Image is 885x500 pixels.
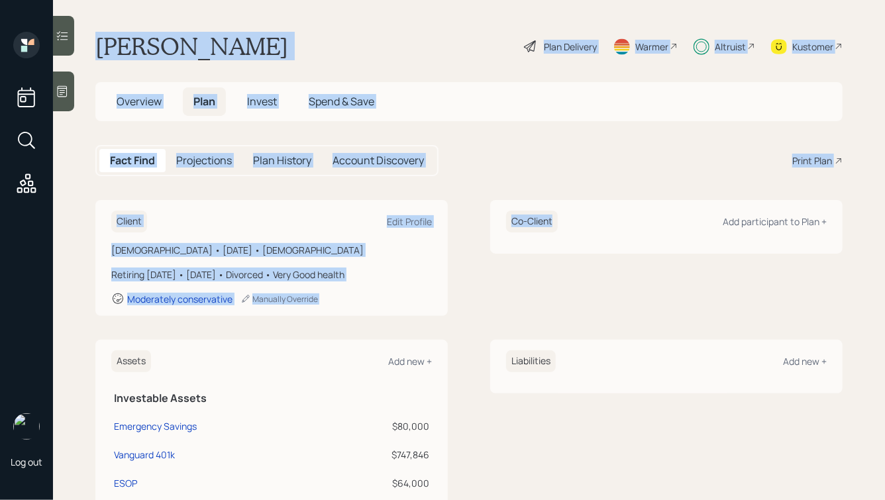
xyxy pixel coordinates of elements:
h6: Liabilities [506,350,556,372]
div: Kustomer [792,40,833,54]
h5: Investable Assets [114,392,429,405]
h6: Co-Client [506,211,558,232]
div: Moderately conservative [127,293,233,305]
span: Spend & Save [309,94,374,109]
div: ESOP [114,476,137,490]
div: Add new + [783,355,827,368]
div: Log out [11,456,42,468]
div: Warmer [635,40,668,54]
div: Emergency Savings [114,419,197,433]
div: Vanguard 401k [114,448,175,462]
div: Retiring [DATE] • [DATE] • Divorced • Very Good health [111,268,432,281]
div: $80,000 [336,419,429,433]
div: Plan Delivery [544,40,597,54]
div: $64,000 [336,476,429,490]
div: Add participant to Plan + [723,215,827,228]
span: Overview [117,94,162,109]
div: Manually Override [240,293,318,305]
span: Invest [247,94,277,109]
div: [DEMOGRAPHIC_DATA] • [DATE] • [DEMOGRAPHIC_DATA] [111,243,432,257]
h5: Account Discovery [333,154,424,167]
img: hunter_neumayer.jpg [13,413,40,440]
div: $747,846 [336,448,429,462]
div: Add new + [388,355,432,368]
span: Plan [193,94,215,109]
h5: Projections [176,154,232,167]
div: Edit Profile [387,215,432,228]
h6: Assets [111,350,151,372]
div: Print Plan [792,154,832,168]
h1: [PERSON_NAME] [95,32,288,61]
h5: Plan History [253,154,311,167]
div: Altruist [715,40,746,54]
h6: Client [111,211,147,232]
h5: Fact Find [110,154,155,167]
